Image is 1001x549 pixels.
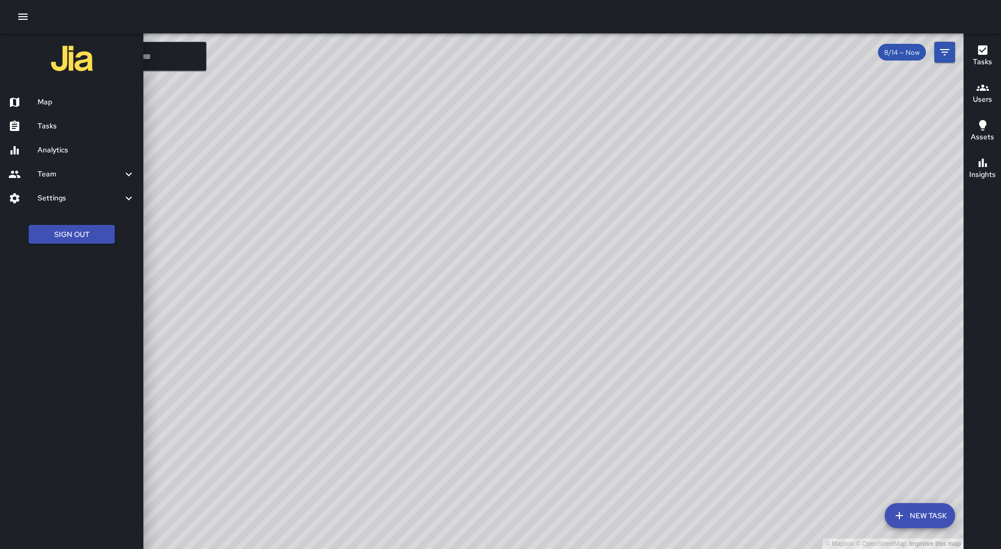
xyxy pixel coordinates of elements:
h6: Assets [971,132,994,143]
img: jia-logo [51,38,93,79]
h6: Settings [38,193,123,204]
button: New Task [885,503,955,528]
h6: Tasks [973,56,992,68]
h6: Map [38,97,135,108]
button: Sign Out [29,225,115,244]
h6: Insights [969,169,996,181]
h6: Tasks [38,121,135,132]
h6: Analytics [38,145,135,156]
h6: Team [38,169,123,180]
h6: Users [973,94,992,105]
